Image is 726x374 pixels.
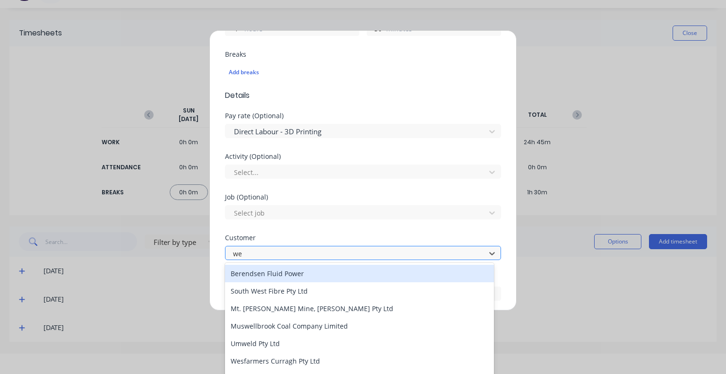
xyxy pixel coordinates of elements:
[225,282,494,300] div: South West Fibre Pty Ltd
[225,51,501,58] div: Breaks
[225,153,501,160] div: Activity (Optional)
[225,265,494,282] div: Berendsen Fluid Power
[225,235,501,241] div: Customer
[225,194,501,200] div: Job (Optional)
[229,66,497,78] div: Add breaks
[225,300,494,317] div: Mt. [PERSON_NAME] Mine, [PERSON_NAME] Pty Ltd
[225,90,501,101] span: Details
[225,113,501,119] div: Pay rate (Optional)
[225,352,494,370] div: Wesfarmers Curragh Pty Ltd
[225,317,494,335] div: Muswellbrook Coal Company Limited
[225,335,494,352] div: Umweld Pty Ltd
